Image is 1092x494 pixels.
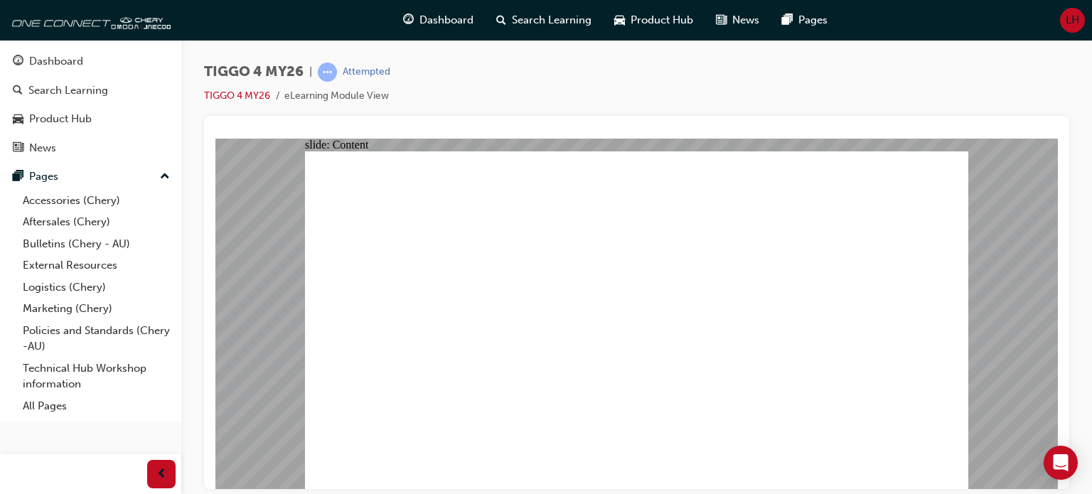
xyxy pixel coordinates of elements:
a: All Pages [17,395,176,417]
span: pages-icon [13,171,23,183]
div: Open Intercom Messenger [1044,446,1078,480]
button: LH [1060,8,1085,33]
div: Dashboard [29,53,83,70]
span: Dashboard [419,12,473,28]
a: Accessories (Chery) [17,190,176,212]
a: Search Learning [6,77,176,104]
a: Logistics (Chery) [17,276,176,299]
span: News [732,12,759,28]
span: search-icon [13,85,23,97]
a: Aftersales (Chery) [17,211,176,233]
a: search-iconSearch Learning [485,6,603,35]
span: LH [1066,12,1079,28]
span: news-icon [13,142,23,155]
button: Pages [6,163,176,190]
a: Technical Hub Workshop information [17,358,176,395]
span: car-icon [13,113,23,126]
span: Product Hub [631,12,693,28]
span: news-icon [716,11,727,29]
a: news-iconNews [705,6,771,35]
a: External Resources [17,254,176,276]
span: learningRecordVerb_ATTEMPT-icon [318,63,337,82]
div: Search Learning [28,82,108,99]
a: TIGGO 4 MY26 [204,90,270,102]
div: Pages [29,168,58,185]
span: guage-icon [403,11,414,29]
span: pages-icon [782,11,793,29]
div: Product Hub [29,111,92,127]
a: Dashboard [6,48,176,75]
li: eLearning Module View [284,88,389,104]
span: | [309,64,312,80]
a: pages-iconPages [771,6,839,35]
a: Product Hub [6,106,176,132]
img: oneconnect [7,6,171,34]
div: Attempted [343,65,390,79]
button: DashboardSearch LearningProduct HubNews [6,45,176,163]
span: car-icon [614,11,625,29]
span: Pages [798,12,828,28]
span: up-icon [160,168,170,186]
a: News [6,135,176,161]
span: prev-icon [156,466,167,483]
a: Bulletins (Chery - AU) [17,233,176,255]
a: guage-iconDashboard [392,6,485,35]
span: guage-icon [13,55,23,68]
a: Policies and Standards (Chery -AU) [17,320,176,358]
span: TIGGO 4 MY26 [204,64,304,80]
span: Search Learning [512,12,591,28]
a: Marketing (Chery) [17,298,176,320]
span: search-icon [496,11,506,29]
div: News [29,140,56,156]
a: car-iconProduct Hub [603,6,705,35]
